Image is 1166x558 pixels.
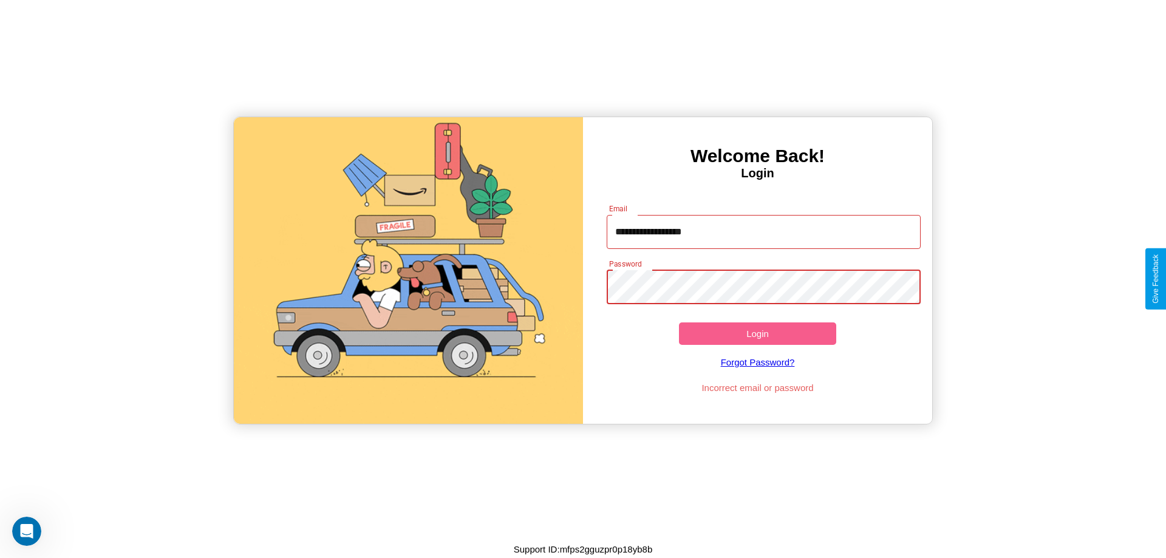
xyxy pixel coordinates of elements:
[609,259,641,269] label: Password
[609,203,628,214] label: Email
[601,345,915,379] a: Forgot Password?
[12,517,41,546] iframe: Intercom live chat
[234,117,583,424] img: gif
[679,322,836,345] button: Login
[1151,254,1160,304] div: Give Feedback
[583,146,932,166] h3: Welcome Back!
[601,379,915,396] p: Incorrect email or password
[514,541,652,557] p: Support ID: mfps2gguzpr0p18yb8b
[583,166,932,180] h4: Login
